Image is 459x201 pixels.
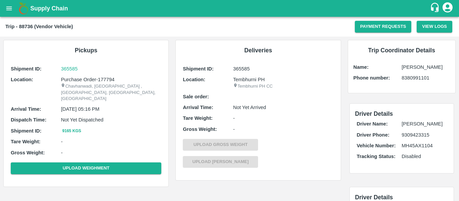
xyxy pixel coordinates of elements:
[442,1,454,15] div: account of current user
[183,94,209,99] b: Sale order:
[183,77,205,82] b: Location:
[233,76,334,83] p: Tembhurni PH
[357,154,395,159] b: Tracking Status:
[402,153,447,160] p: Disabled
[353,75,390,81] b: Phone number:
[357,143,396,148] b: Vehicle Number:
[183,127,217,132] b: Gross Weight:
[61,116,161,123] p: Not Yet Dispatched
[357,121,388,127] b: Driver Name:
[353,64,369,70] b: Name:
[30,5,68,12] b: Supply Chain
[357,132,389,138] b: Driver Phone:
[11,139,41,144] b: Tare Weight:
[233,104,334,111] p: Not Yet Arrived
[353,46,450,55] h6: Trip Coordinator Details
[9,46,163,55] h6: Pickups
[11,77,33,82] b: Location:
[402,120,447,128] p: [PERSON_NAME]
[233,65,334,72] p: 365585
[417,21,452,33] button: View Logs
[11,150,45,155] b: Gross Weight:
[402,142,447,149] p: MH45AX1104
[355,21,412,33] button: Payment Requests
[355,110,393,117] span: Driver Details
[61,76,161,83] p: Purchase Order-177794
[5,24,73,29] b: Trip - 88736 (Vendor Vehicle)
[183,105,213,110] b: Arrival Time:
[181,46,335,55] h6: Deliveries
[61,149,161,156] p: -
[355,194,393,201] span: Driver Details
[233,83,334,90] p: Tembhurni PH CC
[11,106,41,112] b: Arrival Time:
[402,63,450,71] p: [PERSON_NAME]
[11,162,161,174] button: Upload Weighment
[183,115,213,121] b: Tare Weight:
[17,2,30,15] img: logo
[61,128,82,135] button: 9165 Kgs
[61,83,161,102] p: Chavhanwadi, [GEOGRAPHIC_DATA] , [GEOGRAPHIC_DATA], [GEOGRAPHIC_DATA], [GEOGRAPHIC_DATA]
[61,138,161,145] p: -
[30,4,430,13] a: Supply Chain
[430,2,442,14] div: customer-support
[11,66,42,71] b: Shipment ID:
[61,65,161,72] a: 365585
[11,117,46,122] b: Dispatch Time:
[402,74,450,82] p: 8380991101
[1,1,17,16] button: open drawer
[183,66,214,71] b: Shipment ID:
[233,114,334,122] p: -
[11,128,42,134] b: Shipment ID:
[233,125,334,133] p: -
[402,131,447,139] p: 9309423315
[61,105,161,113] p: [DATE] 05:16 PM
